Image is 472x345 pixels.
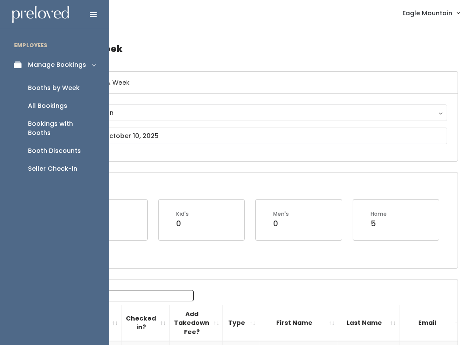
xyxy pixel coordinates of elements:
div: Eagle Mountain [64,108,439,117]
div: Kid's [176,210,189,218]
th: Email: activate to sort column ascending [399,305,464,341]
h6: Select Location & Week [45,72,458,94]
span: Eagle Mountain [403,8,452,18]
div: Booth Discounts [28,146,81,155]
div: Home [371,210,387,218]
th: First Name: activate to sort column ascending [259,305,338,341]
a: Eagle Mountain [394,3,469,22]
img: preloved logo [12,6,69,23]
input: Search: [82,290,194,301]
div: 0 [176,218,189,229]
input: October 4 - October 10, 2025 [56,128,447,144]
div: Men's [273,210,289,218]
th: Add Takedown Fee?: activate to sort column ascending [170,305,223,341]
div: 0 [273,218,289,229]
h4: Booths by Week [45,37,458,61]
div: Booths by Week [28,83,80,93]
button: Eagle Mountain [56,104,447,121]
div: Manage Bookings [28,60,86,69]
div: 5 [371,218,387,229]
label: Search: [50,290,194,301]
th: Last Name: activate to sort column ascending [338,305,399,341]
div: All Bookings [28,101,67,110]
th: Checked in?: activate to sort column ascending [121,305,170,341]
div: Seller Check-in [28,164,77,173]
div: Bookings with Booths [28,119,95,138]
th: Type: activate to sort column ascending [223,305,259,341]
